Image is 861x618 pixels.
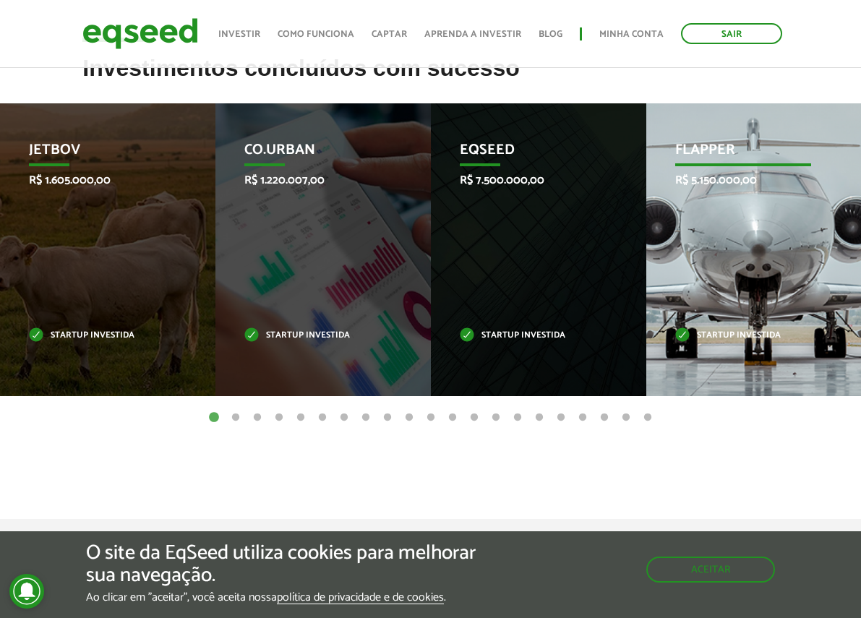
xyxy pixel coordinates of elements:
[315,411,330,425] button: 6 of 21
[380,411,395,425] button: 9 of 21
[575,411,590,425] button: 18 of 21
[402,411,416,425] button: 10 of 21
[29,173,165,187] p: R$ 1.605.000,00
[250,411,265,425] button: 3 of 21
[599,30,664,39] a: Minha conta
[244,142,380,166] p: Co.Urban
[489,411,503,425] button: 14 of 21
[460,173,596,187] p: R$ 7.500.000,00
[510,411,525,425] button: 15 of 21
[532,411,547,425] button: 16 of 21
[86,542,500,587] h5: O site da EqSeed utiliza cookies para melhorar sua navegação.
[207,411,221,425] button: 1 of 21
[619,411,633,425] button: 20 of 21
[467,411,481,425] button: 13 of 21
[294,411,308,425] button: 5 of 21
[460,332,596,340] p: Startup investida
[646,557,775,583] button: Aceitar
[29,142,165,166] p: JetBov
[460,142,596,166] p: EqSeed
[272,411,286,425] button: 4 of 21
[29,332,165,340] p: Startup investida
[359,411,373,425] button: 8 of 21
[278,30,354,39] a: Como funciona
[675,332,811,340] p: Startup investida
[82,56,779,103] h2: Investimentos concluídos com sucesso
[372,30,407,39] a: Captar
[228,411,243,425] button: 2 of 21
[337,411,351,425] button: 7 of 21
[554,411,568,425] button: 17 of 21
[641,411,655,425] button: 21 of 21
[681,23,782,44] a: Sair
[277,592,444,604] a: política de privacidade e de cookies
[445,411,460,425] button: 12 of 21
[597,411,612,425] button: 19 of 21
[539,30,562,39] a: Blog
[218,30,260,39] a: Investir
[244,173,380,187] p: R$ 1.220.007,00
[82,14,198,53] img: EqSeed
[244,332,380,340] p: Startup investida
[424,411,438,425] button: 11 of 21
[86,591,500,604] p: Ao clicar em "aceitar", você aceita nossa .
[675,142,811,166] p: Flapper
[675,173,811,187] p: R$ 5.150.000,00
[424,30,521,39] a: Aprenda a investir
